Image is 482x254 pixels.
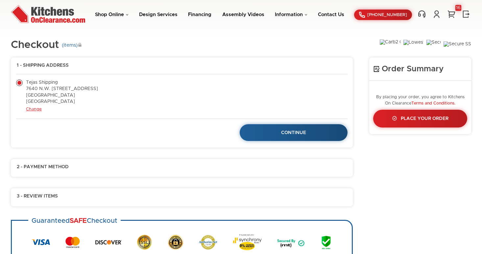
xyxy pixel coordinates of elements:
[403,40,423,53] img: Lowest Price Guarantee
[188,12,211,17] a: Financing
[401,116,448,121] span: Place Your Order
[281,130,306,135] span: Continue
[17,194,58,199] span: 3 - Review Items
[444,41,471,51] img: Secure SSL Encyption
[65,237,80,248] img: MasterCard
[376,95,465,105] small: By placing your order, you agree to Kitchens On Clearance
[17,63,69,69] span: 1 - Shipping Address
[373,64,467,74] h4: Order Summary
[222,12,264,17] a: Assembly Videos
[16,80,98,105] label: Tejas Shipping 7640 N.W. [STREET_ADDRESS] [GEOGRAPHIC_DATA] [GEOGRAPHIC_DATA]
[95,12,129,17] a: Shop Online
[233,234,262,250] img: Synchrony Bank
[70,218,87,224] strong: SAFE
[277,234,305,250] img: Secured by MT
[411,101,455,105] a: Terms and Conditions.
[137,234,152,250] img: SSL
[28,214,121,228] h3: Guaranteed Checkout
[240,124,348,141] a: Continue
[275,12,307,17] a: Information
[455,5,461,11] div: 16
[318,12,344,17] a: Contact Us
[32,239,50,245] img: Visa
[11,5,85,23] img: Kitchens On Clearance
[95,238,122,247] img: Discover
[367,13,407,17] span: [PHONE_NUMBER]
[354,10,412,20] a: [PHONE_NUMBER]
[26,107,42,111] a: Change
[446,10,456,18] a: 16
[17,164,69,170] span: 2 - Payment Method
[373,110,467,127] a: Place Your Order
[426,40,441,53] img: Secure Order
[139,12,178,17] a: Design Services
[168,234,183,250] img: Secure
[199,235,217,250] img: Authorize.net
[62,42,82,48] small: ( items)
[11,39,82,51] h1: Checkout
[380,39,400,53] img: Carb2 Compliant
[320,234,332,250] img: AES 256 Bit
